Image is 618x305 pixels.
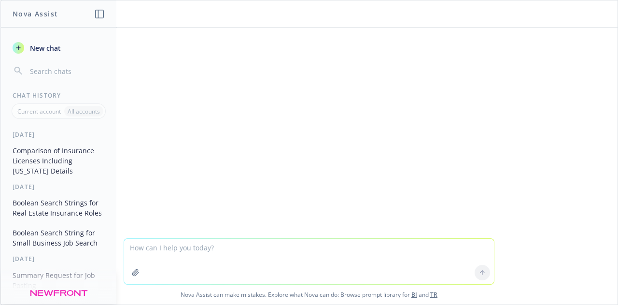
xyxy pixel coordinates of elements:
[9,143,109,179] button: Comparison of Insurance Licenses Including [US_STATE] Details
[1,91,116,100] div: Chat History
[1,255,116,263] div: [DATE]
[4,285,614,305] span: Nova Assist can make mistakes. Explore what Nova can do: Browse prompt library for and
[28,64,105,78] input: Search chats
[17,107,61,116] p: Current account
[9,39,109,57] button: New chat
[13,9,58,19] h1: Nova Assist
[9,267,109,293] button: Summary Request for Job Posting
[68,107,100,116] p: All accounts
[1,131,116,139] div: [DATE]
[28,43,61,53] span: New chat
[1,183,116,191] div: [DATE]
[9,225,109,251] button: Boolean Search String for Small Business Job Search
[411,290,417,299] a: BI
[430,290,437,299] a: TR
[9,195,109,221] button: Boolean Search Strings for Real Estate Insurance Roles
